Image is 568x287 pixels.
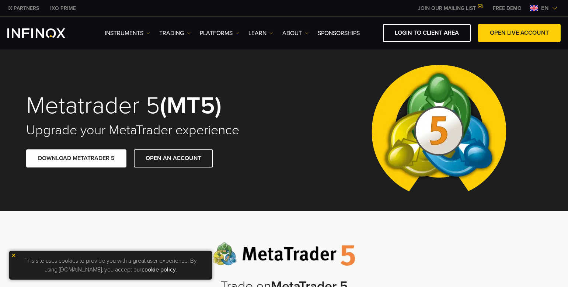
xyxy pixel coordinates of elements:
[248,29,273,38] a: Learn
[26,149,126,167] a: DOWNLOAD METATRADER 5
[26,93,274,118] h1: Metatrader 5
[45,4,81,12] a: INFINOX
[282,29,309,38] a: ABOUT
[366,49,512,211] img: Meta Trader 5
[134,149,213,167] a: OPEN AN ACCOUNT
[213,242,355,266] img: Meta Trader 5 logo
[412,5,487,11] a: JOIN OUR MAILING LIST
[2,4,45,12] a: INFINOX
[7,28,83,38] a: INFINOX Logo
[26,122,274,138] h2: Upgrade your MetaTrader experience
[478,24,561,42] a: OPEN LIVE ACCOUNT
[487,4,527,12] a: INFINOX MENU
[159,29,191,38] a: TRADING
[142,266,176,273] a: cookie policy
[538,4,552,13] span: en
[11,253,16,258] img: yellow close icon
[13,255,208,276] p: This site uses cookies to provide you with a great user experience. By using [DOMAIN_NAME], you a...
[105,29,150,38] a: Instruments
[383,24,471,42] a: LOGIN TO CLIENT AREA
[318,29,360,38] a: SPONSORSHIPS
[160,91,222,120] strong: (MT5)
[200,29,239,38] a: PLATFORMS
